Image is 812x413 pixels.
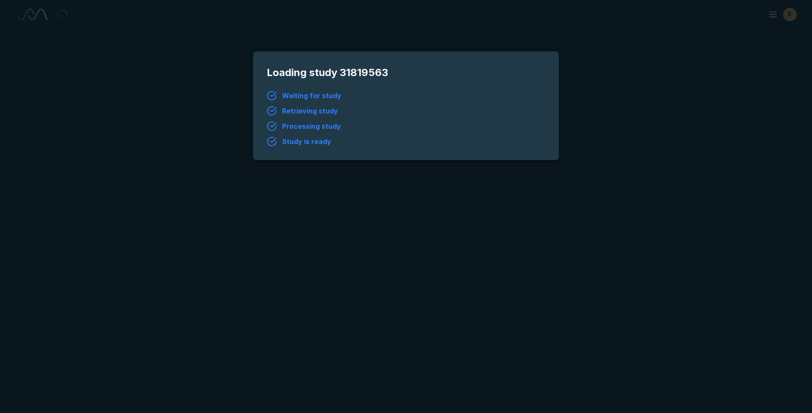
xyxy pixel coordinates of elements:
[282,91,341,101] span: Waiting for study
[253,51,559,160] div: modal
[282,121,341,131] span: Processing study
[282,136,331,147] span: Study is ready
[282,106,338,116] span: Retrieving study
[267,65,545,80] span: Loading study 31819563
